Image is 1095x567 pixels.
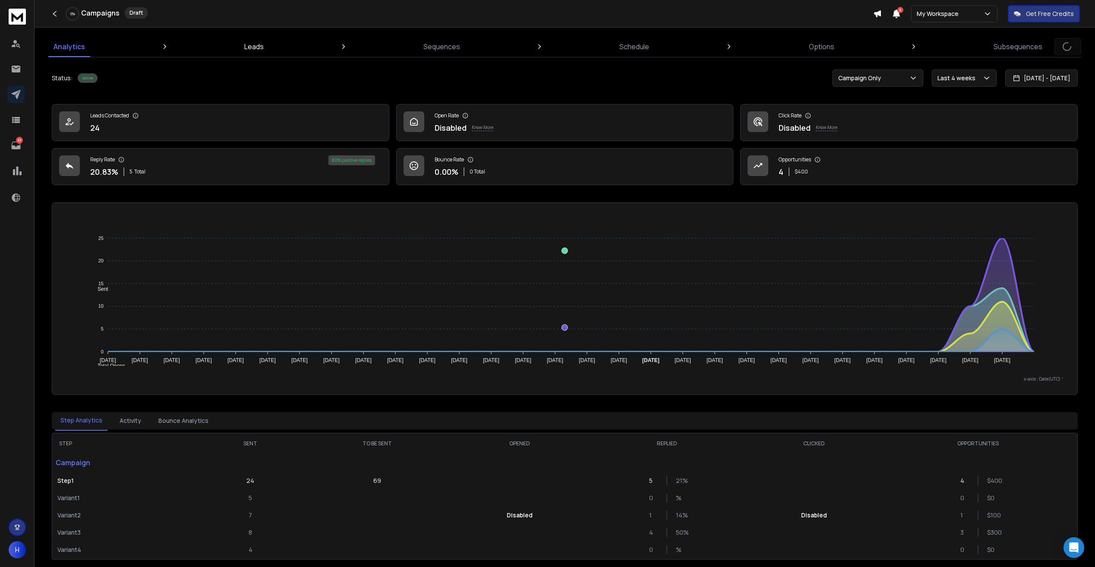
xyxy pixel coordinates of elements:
a: Leads [239,36,269,57]
a: Options [804,36,839,57]
span: Total [134,168,145,175]
a: Subsequences [988,36,1048,57]
tspan: [DATE] [642,357,660,363]
button: Activity [114,411,146,430]
p: Know More [816,124,837,131]
p: 0 [649,494,658,502]
p: $ 300 [987,528,996,537]
div: Active [78,73,98,83]
tspan: [DATE] [515,357,531,363]
p: 69 [373,476,381,485]
tspan: [DATE] [100,357,116,363]
tspan: [DATE] [707,357,723,363]
tspan: [DATE] [355,357,372,363]
p: 7 [249,511,252,520]
p: Analytics [54,41,85,52]
p: Disabled [801,511,827,520]
p: 0 [960,494,969,502]
tspan: 20 [98,258,104,263]
tspan: [DATE] [898,357,915,363]
p: % [676,494,685,502]
th: OPPORTUNITIES [879,433,1077,454]
div: Draft [125,7,148,19]
p: Variant 3 [57,528,196,537]
p: Step 1 [57,476,196,485]
p: $ 0 [987,494,996,502]
span: Sent [91,286,108,292]
p: $ 100 [987,511,996,520]
p: $ 400 [987,476,996,485]
button: Step Analytics [55,411,107,431]
p: Disabled [435,122,467,134]
th: OPENED [455,433,585,454]
p: 4 [779,166,783,178]
a: Leads Contacted24 [52,104,389,141]
button: H [9,541,26,558]
tspan: [DATE] [387,357,404,363]
tspan: [DATE] [994,357,1010,363]
button: Get Free Credits [1008,5,1080,22]
tspan: [DATE] [196,357,212,363]
tspan: 10 [98,303,104,309]
span: Total Opens [91,363,125,369]
th: SENT [201,433,300,454]
div: 80 % positive replies [328,155,375,165]
a: Click RateDisabledKnow More [740,104,1078,141]
tspan: [DATE] [323,357,340,363]
th: REPLIED [585,433,749,454]
tspan: [DATE] [770,357,787,363]
tspan: [DATE] [227,357,244,363]
p: Bounce Rate [435,156,464,163]
p: Campaign Only [838,74,884,82]
tspan: [DATE] [579,357,595,363]
tspan: 5 [101,326,104,331]
tspan: [DATE] [132,357,148,363]
button: Bounce Analytics [153,411,214,430]
p: 0 [649,545,658,554]
p: 0 % [70,11,75,16]
button: [DATE] - [DATE] [1005,69,1078,87]
p: 0.00 % [435,166,458,178]
tspan: [DATE] [451,357,467,363]
p: 1 [960,511,969,520]
p: Schedule [619,41,649,52]
p: 3 [960,528,969,537]
p: Click Rate [779,112,802,119]
p: 5 [649,476,658,485]
tspan: [DATE] [738,357,755,363]
a: Sequences [418,36,465,57]
a: 63 [7,137,25,154]
tspan: [DATE] [164,357,180,363]
tspan: [DATE] [834,357,851,363]
p: Subsequences [994,41,1042,52]
a: Opportunities4$400 [740,148,1078,185]
div: Open Intercom Messenger [1063,537,1084,558]
p: 21 % [676,476,685,485]
tspan: [DATE] [419,357,435,363]
p: Leads [244,41,264,52]
p: Disabled [779,122,811,134]
img: logo [9,9,26,25]
p: 50 % [676,528,685,537]
p: Variant 2 [57,511,196,520]
tspan: [DATE] [259,357,276,363]
p: 14 % [676,511,685,520]
tspan: [DATE] [930,357,947,363]
a: Bounce Rate0.00%0 Total [396,148,734,185]
p: $ 400 [795,168,808,175]
p: Status: [52,74,73,82]
p: 0 [960,545,969,554]
tspan: 25 [98,236,104,241]
p: 4 [249,545,252,554]
tspan: [DATE] [483,357,499,363]
p: Get Free Credits [1026,9,1074,18]
tspan: [DATE] [802,357,819,363]
h1: Campaigns [81,8,120,18]
th: STEP [52,433,201,454]
p: Leads Contacted [90,112,129,119]
p: Sequences [423,41,460,52]
p: 4 [649,528,658,537]
span: 6 [897,7,903,13]
p: $ 0 [987,545,996,554]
